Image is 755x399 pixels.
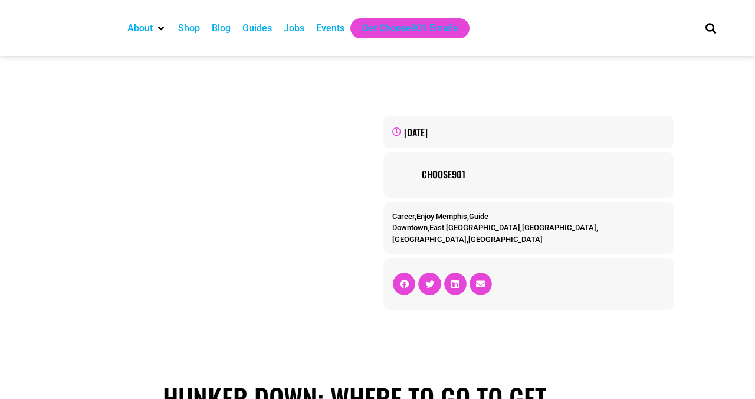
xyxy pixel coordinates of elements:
[212,21,231,35] a: Blog
[122,18,685,38] nav: Main nav
[392,235,467,244] a: [GEOGRAPHIC_DATA]
[422,167,665,181] a: Choose901
[284,21,304,35] a: Jobs
[429,223,520,232] a: East [GEOGRAPHIC_DATA]
[392,212,488,221] span: , ,
[418,273,441,295] div: Share on twitter
[242,21,272,35] a: Guides
[404,125,428,139] time: [DATE]
[470,273,492,295] div: Share on email
[362,21,458,35] a: Get Choose901 Emails
[316,21,344,35] a: Events
[416,212,467,221] a: Enjoy Memphis
[392,161,416,185] img: Picture of Choose901
[178,21,200,35] a: Shop
[392,212,415,221] a: Career
[122,18,172,38] div: About
[393,273,415,295] div: Share on facebook
[127,21,153,35] a: About
[468,235,543,244] a: [GEOGRAPHIC_DATA]
[444,273,467,295] div: Share on linkedin
[469,212,488,221] a: Guide
[392,223,428,232] a: Downtown
[701,18,721,38] div: Search
[392,223,598,244] span: , , , ,
[522,223,596,232] a: [GEOGRAPHIC_DATA]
